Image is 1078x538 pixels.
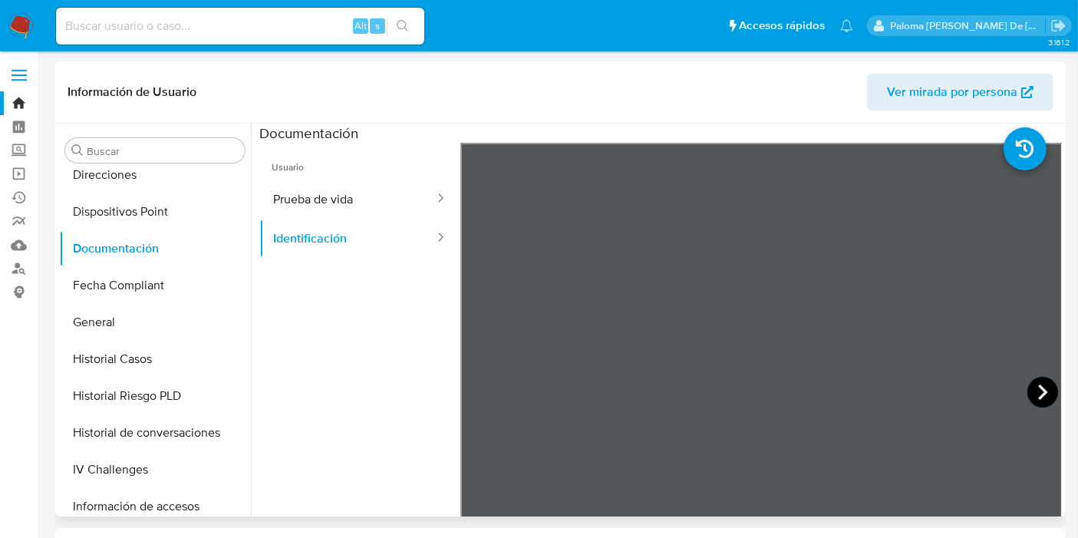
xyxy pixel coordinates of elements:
[59,451,251,488] button: IV Challenges
[56,16,424,36] input: Buscar usuario o caso...
[387,15,418,37] button: search-icon
[59,304,251,341] button: General
[59,378,251,414] button: Historial Riesgo PLD
[59,488,251,525] button: Información de accesos
[375,18,380,33] span: s
[739,18,825,34] span: Accesos rápidos
[887,74,1017,111] span: Ver mirada por persona
[840,19,853,32] a: Notificaciones
[891,18,1046,33] p: paloma.falcondesoto@mercadolibre.cl
[59,414,251,451] button: Historial de conversaciones
[71,144,84,157] button: Buscar
[59,267,251,304] button: Fecha Compliant
[867,74,1053,111] button: Ver mirada por persona
[59,193,251,230] button: Dispositivos Point
[87,144,239,158] input: Buscar
[59,230,251,267] button: Documentación
[1050,18,1066,34] a: Salir
[68,84,196,100] h1: Información de Usuario
[354,18,367,33] span: Alt
[59,341,251,378] button: Historial Casos
[59,157,251,193] button: Direcciones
